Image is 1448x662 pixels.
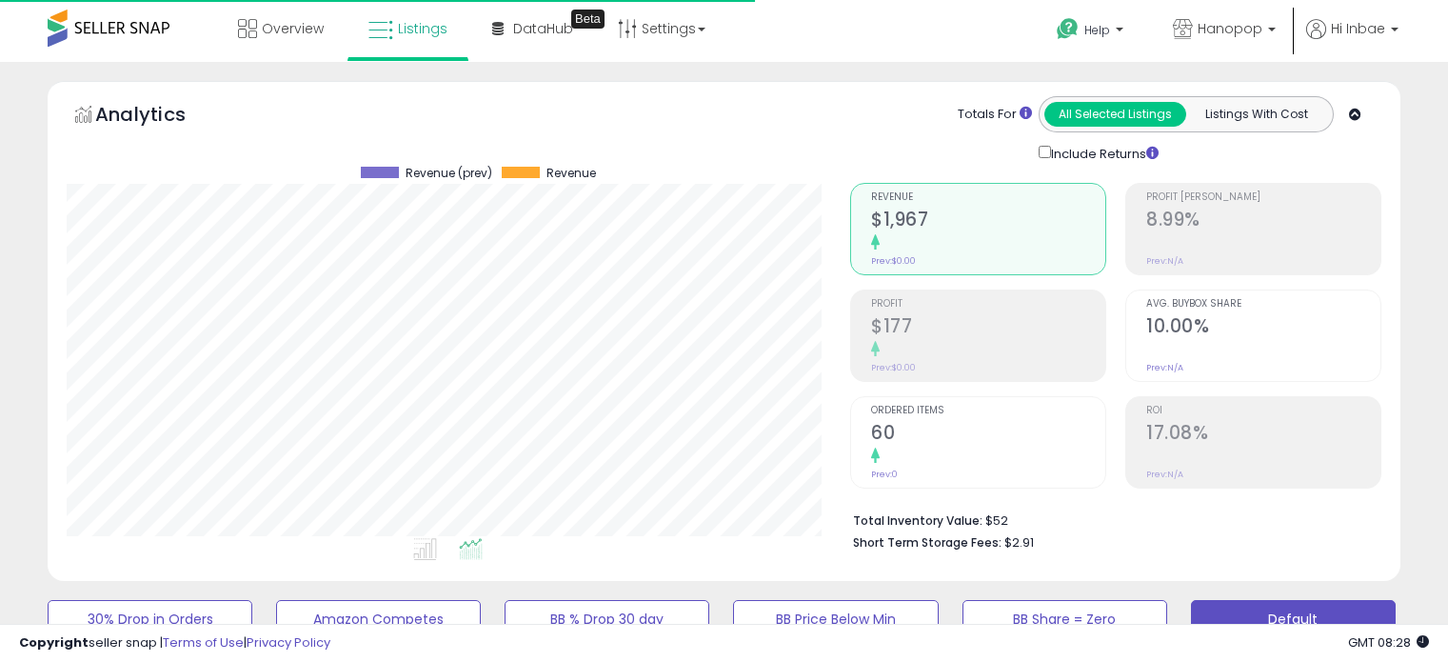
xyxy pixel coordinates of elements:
[1041,3,1142,62] a: Help
[871,315,1105,341] h2: $177
[871,362,916,373] small: Prev: $0.00
[733,600,938,638] button: BB Price Below Min
[48,600,252,638] button: 30% Drop in Orders
[406,167,492,180] span: Revenue (prev)
[398,19,447,38] span: Listings
[962,600,1167,638] button: BB Share = Zero
[95,101,223,132] h5: Analytics
[1146,406,1380,416] span: ROI
[262,19,324,38] span: Overview
[571,10,605,29] div: Tooltip anchor
[1004,533,1034,552] span: $2.91
[871,255,916,267] small: Prev: $0.00
[19,633,89,652] strong: Copyright
[1185,102,1327,127] button: Listings With Cost
[871,299,1105,310] span: Profit
[871,406,1105,416] span: Ordered Items
[1146,299,1380,310] span: Avg. Buybox Share
[1348,633,1429,652] span: 2025-10-14 08:28 GMT
[1146,315,1380,341] h2: 10.00%
[853,512,982,529] b: Total Inventory Value:
[513,19,573,38] span: DataHub
[1146,422,1380,448] h2: 17.08%
[871,209,1105,234] h2: $1,967
[19,634,330,652] div: seller snap | |
[163,633,244,652] a: Terms of Use
[1306,19,1398,62] a: Hi Inbae
[1331,19,1385,38] span: Hi Inbae
[871,422,1105,448] h2: 60
[1044,102,1186,127] button: All Selected Listings
[1056,17,1080,41] i: Get Help
[1024,142,1181,164] div: Include Returns
[958,106,1032,124] div: Totals For
[871,192,1105,203] span: Revenue
[505,600,709,638] button: BB % Drop 30 day
[546,167,596,180] span: Revenue
[1146,209,1380,234] h2: 8.99%
[1198,19,1262,38] span: Hanopop
[853,508,1367,531] li: $52
[247,633,330,652] a: Privacy Policy
[853,534,1002,551] b: Short Term Storage Fees:
[1146,192,1380,203] span: Profit [PERSON_NAME]
[276,600,481,638] button: Amazon Competes
[1146,469,1183,480] small: Prev: N/A
[871,469,898,480] small: Prev: 0
[1146,255,1183,267] small: Prev: N/A
[1084,22,1110,38] span: Help
[1146,362,1183,373] small: Prev: N/A
[1191,600,1396,638] button: Default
